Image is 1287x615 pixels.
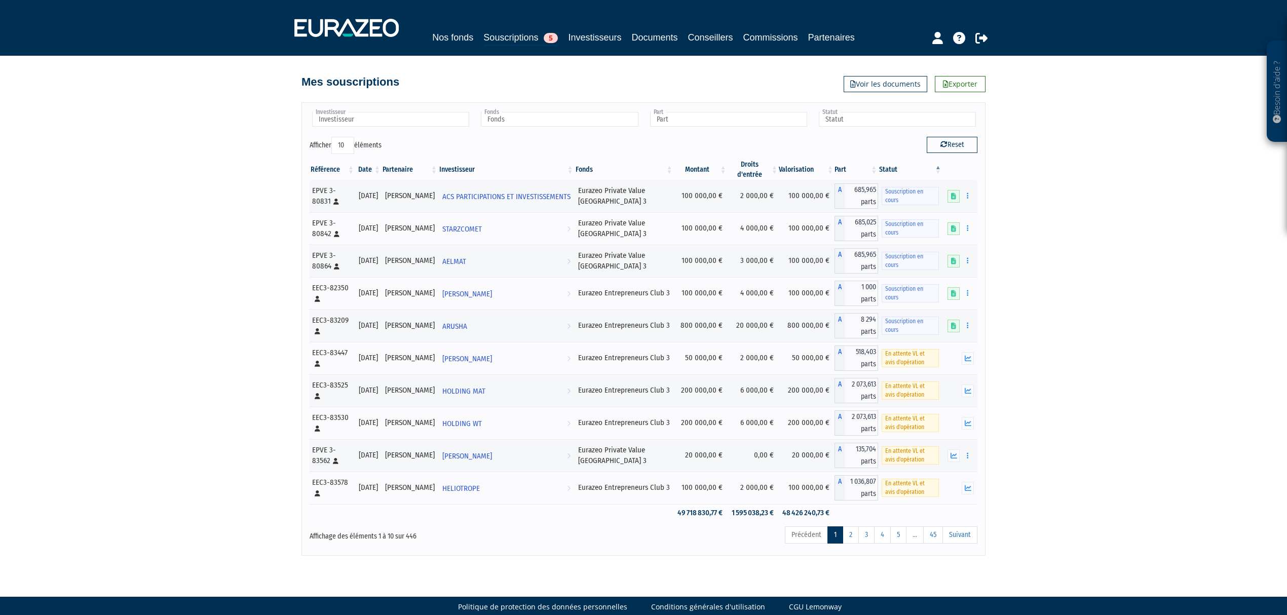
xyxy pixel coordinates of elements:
[835,183,845,209] span: A
[882,349,939,367] span: En attente VL et avis d'opération
[942,526,977,544] a: Suivant
[432,30,473,45] a: Nos fonds
[882,317,939,335] span: Souscription en cours
[882,479,939,497] span: En attente VL et avis d'opération
[442,187,571,206] span: ACS PARTICIPATIONS ET INVESTISSEMENTS
[835,216,845,241] span: A
[567,479,571,498] i: Voir l'investisseur
[674,245,728,277] td: 100 000,00 €
[315,328,320,334] i: [Français] Personne physique
[835,248,878,274] div: A - Eurazeo Private Value Europe 3
[728,374,779,407] td: 6 000,00 €
[728,504,779,522] td: 1 595 038,23 €
[312,283,352,304] div: EEC3-82350
[728,439,779,472] td: 0,00 €
[567,285,571,303] i: Voir l'investisseur
[674,160,728,180] th: Montant: activer pour trier la colonne par ordre croissant
[835,410,845,436] span: A
[845,313,878,338] span: 8 294 parts
[845,345,878,371] span: 518,403 parts
[845,248,878,274] span: 685,965 parts
[728,407,779,439] td: 6 000,00 €
[359,450,378,460] div: [DATE]
[359,385,378,396] div: [DATE]
[544,33,558,43] span: 5
[835,378,878,403] div: A - Eurazeo Entrepreneurs Club 3
[312,348,352,369] div: EEC3-83447
[333,199,339,205] i: [Français] Personne physique
[845,443,878,468] span: 135,704 parts
[334,263,339,270] i: [Français] Personne physique
[779,407,835,439] td: 200 000,00 €
[315,393,320,399] i: [Français] Personne physique
[438,445,575,466] a: [PERSON_NAME]
[442,285,492,303] span: [PERSON_NAME]
[567,447,571,466] i: Voir l'investisseur
[567,350,571,368] i: Voir l'investisseur
[845,410,878,436] span: 2 073,613 parts
[674,374,728,407] td: 200 000,00 €
[578,353,670,363] div: Eurazeo Entrepreneurs Club 3
[442,252,466,271] span: AELMAT
[845,216,878,241] span: 685,025 parts
[845,475,878,501] span: 1 036,807 parts
[835,281,878,306] div: A - Eurazeo Entrepreneurs Club 3
[312,380,352,402] div: EEC3-83525
[382,245,438,277] td: [PERSON_NAME]
[728,472,779,504] td: 2 000,00 €
[674,342,728,374] td: 50 000,00 €
[674,407,728,439] td: 200 000,00 €
[442,382,485,401] span: HOLDING MAT
[382,407,438,439] td: [PERSON_NAME]
[578,320,670,331] div: Eurazeo Entrepreneurs Club 3
[743,30,798,45] a: Commissions
[728,342,779,374] td: 2 000,00 €
[779,310,835,342] td: 800 000,00 €
[382,439,438,472] td: [PERSON_NAME]
[315,296,320,302] i: [Français] Personne physique
[1271,46,1283,137] p: Besoin d'aide ?
[331,137,354,154] select: Afficheréléments
[442,479,480,498] span: HELIOTROPE
[438,160,575,180] th: Investisseur: activer pour trier la colonne par ordre croissant
[779,245,835,277] td: 100 000,00 €
[359,255,378,266] div: [DATE]
[674,439,728,472] td: 20 000,00 €
[835,160,878,180] th: Part: activer pour trier la colonne par ordre croissant
[442,350,492,368] span: [PERSON_NAME]
[567,220,571,239] i: Voir l'investisseur
[835,313,878,338] div: A - Eurazeo Entrepreneurs Club 3
[312,315,352,337] div: EEC3-83209
[835,378,845,403] span: A
[845,183,878,209] span: 685,965 parts
[728,160,779,180] th: Droits d'entrée: activer pour trier la colonne par ordre croissant
[359,288,378,298] div: [DATE]
[483,30,558,46] a: Souscriptions5
[310,160,355,180] th: Référence : activer pour trier la colonne par ordre croissant
[359,482,378,493] div: [DATE]
[382,472,438,504] td: [PERSON_NAME]
[835,410,878,436] div: A - Eurazeo Entrepreneurs Club 3
[578,417,670,428] div: Eurazeo Entrepreneurs Club 3
[294,19,399,37] img: 1732889491-logotype_eurazeo_blanc_rvb.png
[835,183,878,209] div: A - Eurazeo Private Value Europe 3
[382,180,438,212] td: [PERSON_NAME]
[779,180,835,212] td: 100 000,00 €
[578,185,670,207] div: Eurazeo Private Value [GEOGRAPHIC_DATA] 3
[728,180,779,212] td: 2 000,00 €
[438,186,575,206] a: ACS PARTICIPATIONS ET INVESTISSEMENTS
[567,252,571,271] i: Voir l'investisseur
[779,342,835,374] td: 50 000,00 €
[935,76,986,92] a: Exporter
[843,526,859,544] a: 2
[333,458,338,464] i: [Français] Personne physique
[779,277,835,310] td: 100 000,00 €
[890,526,906,544] a: 5
[779,439,835,472] td: 20 000,00 €
[578,445,670,467] div: Eurazeo Private Value [GEOGRAPHIC_DATA] 3
[779,504,835,522] td: 48 426 240,73 €
[728,212,779,245] td: 4 000,00 €
[651,602,765,612] a: Conditions générales d'utilisation
[334,231,339,237] i: [Français] Personne physique
[674,504,728,522] td: 49 718 830,77 €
